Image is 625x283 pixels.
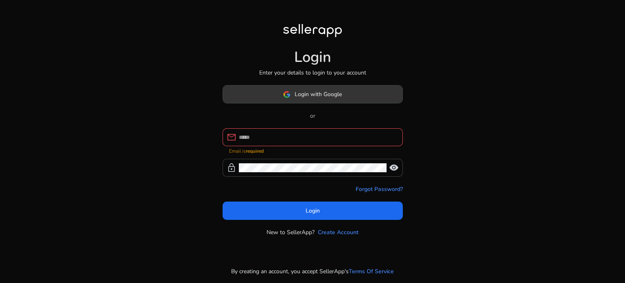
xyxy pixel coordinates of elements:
[223,112,403,120] p: or
[259,68,366,77] p: Enter your details to login to your account
[356,185,403,193] a: Forgot Password?
[229,146,396,155] mat-error: Email is
[318,228,358,237] a: Create Account
[306,206,320,215] span: Login
[349,267,394,276] a: Terms Of Service
[223,85,403,103] button: Login with Google
[267,228,315,237] p: New to SellerApp?
[227,163,236,173] span: lock
[295,90,342,99] span: Login with Google
[227,132,236,142] span: mail
[223,202,403,220] button: Login
[246,148,264,154] strong: required
[294,48,331,66] h1: Login
[283,91,291,98] img: google-logo.svg
[389,163,399,173] span: visibility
